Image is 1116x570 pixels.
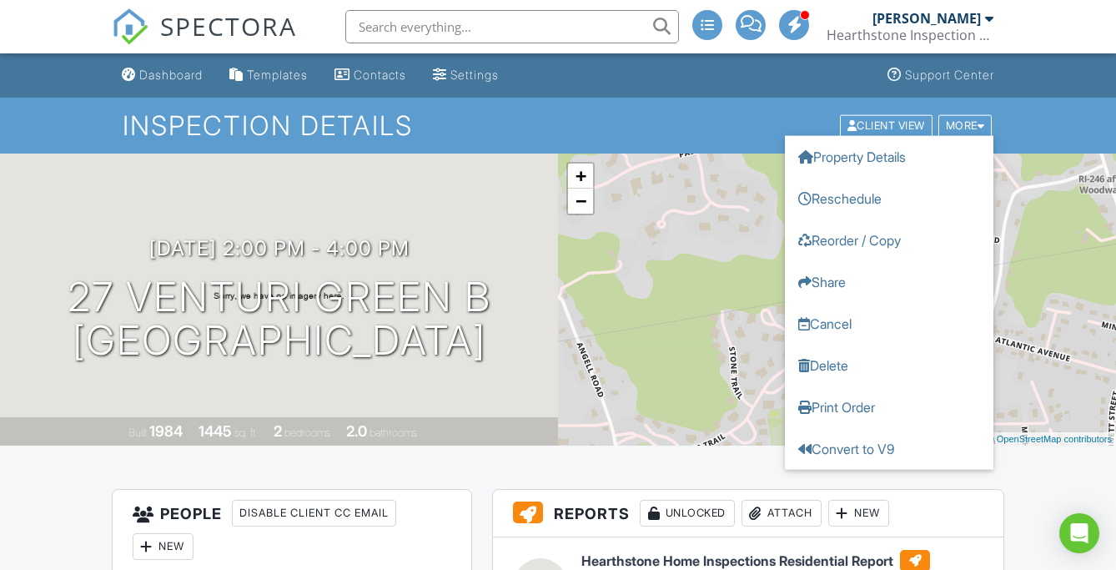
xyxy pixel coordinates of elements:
div: New [133,533,194,560]
div: Client View [840,114,933,137]
span: SPECTORA [160,8,297,43]
a: Convert to V9 [785,427,993,469]
div: Open Intercom Messenger [1059,513,1099,553]
a: Share [785,260,993,302]
h1: 27 Venturi Green B [GEOGRAPHIC_DATA] [68,275,491,364]
div: [PERSON_NAME] [872,10,981,27]
a: Delete [785,344,993,386]
h3: [DATE] 2:00 pm - 4:00 pm [149,237,410,260]
span: sq. ft. [234,426,258,439]
a: Cancel [785,302,993,344]
div: Hearthstone Inspection Services, Inc. [827,27,993,43]
div: 1984 [149,422,183,440]
a: SPECTORA [112,23,297,58]
a: Zoom in [568,164,593,189]
div: 2.0 [346,422,367,440]
div: More [938,114,993,137]
a: Contacts [328,60,413,91]
span: bedrooms [284,426,330,439]
a: Dashboard [115,60,209,91]
a: Print Order [785,386,993,427]
h3: Reports [493,490,1003,537]
div: Contacts [354,68,406,82]
div: 1445 [199,422,232,440]
div: New [828,500,889,527]
a: Reschedule [785,177,993,219]
div: Settings [450,68,499,82]
a: Property Details [785,135,993,177]
div: Disable Client CC Email [232,500,396,527]
div: Dashboard [139,68,203,82]
div: Templates [247,68,308,82]
span: bathrooms [369,426,417,439]
div: Attach [741,500,822,527]
a: Support Center [881,60,1001,91]
a: Client View [838,119,937,131]
div: | [906,432,1116,446]
div: Unlocked [640,500,735,527]
a: © OpenStreetMap contributors [988,434,1112,444]
a: Reorder / Copy [785,219,993,260]
span: Built [128,426,147,439]
div: 2 [274,422,282,440]
img: The Best Home Inspection Software - Spectora [112,8,148,45]
a: Zoom out [568,189,593,214]
div: Support Center [905,68,994,82]
input: Search everything... [345,10,679,43]
h1: Inspection Details [123,111,994,140]
a: Settings [426,60,505,91]
a: Templates [223,60,314,91]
